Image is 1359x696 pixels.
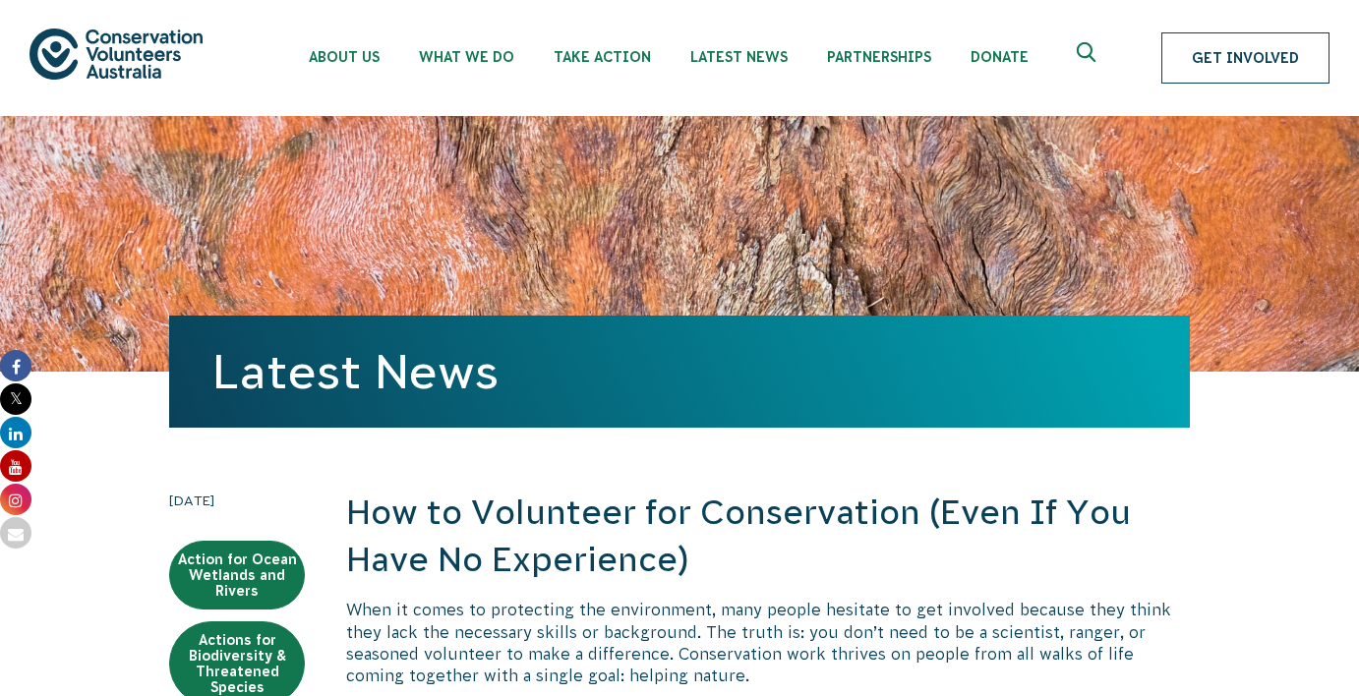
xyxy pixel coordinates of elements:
span: Latest News [690,49,788,65]
img: logo.svg [30,29,203,79]
button: Expand search box Close search box [1065,34,1112,82]
span: What We Do [419,49,514,65]
span: Expand search box [1077,42,1101,74]
a: Get Involved [1161,32,1329,84]
span: Partnerships [827,49,931,65]
time: [DATE] [169,490,305,511]
a: Latest News [212,345,499,398]
h2: How to Volunteer for Conservation (Even If You Have No Experience) [346,490,1190,583]
span: Take Action [554,49,651,65]
span: Donate [971,49,1029,65]
span: About Us [309,49,380,65]
a: Action for Ocean Wetlands and Rivers [169,541,305,609]
p: When it comes to protecting the environment, many people hesitate to get involved because they th... [346,599,1190,687]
